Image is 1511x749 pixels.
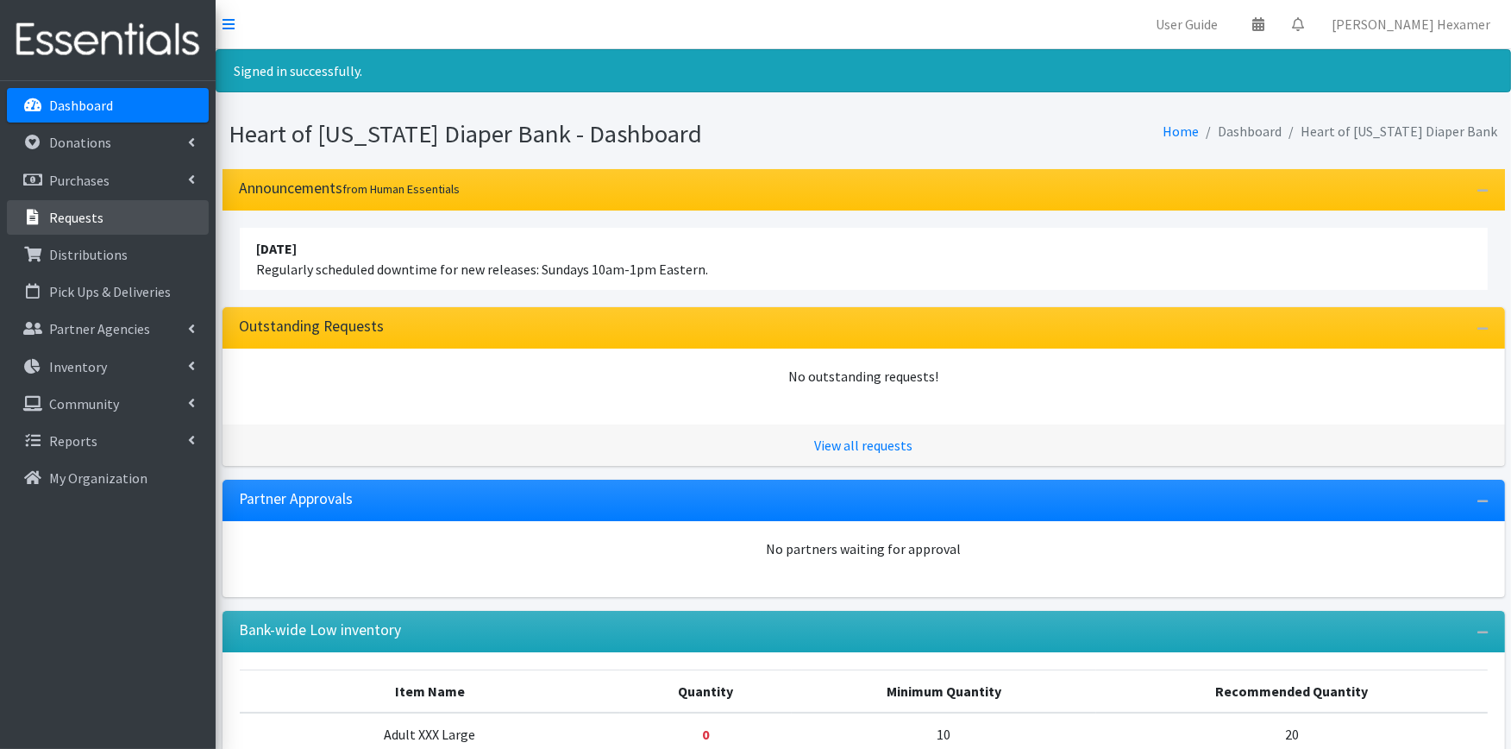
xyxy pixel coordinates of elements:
strong: [DATE] [257,240,298,257]
a: Partner Agencies [7,312,209,346]
a: Distributions [7,237,209,272]
a: Reports [7,424,209,458]
li: Regularly scheduled downtime for new releases: Sundays 10am-1pm Eastern. [240,228,1488,290]
a: Donations [7,125,209,160]
a: [PERSON_NAME] Hexamer [1318,7,1504,41]
a: User Guide [1142,7,1232,41]
a: Purchases [7,163,209,198]
p: Distributions [49,246,128,263]
a: Requests [7,200,209,235]
h3: Partner Approvals [240,490,354,508]
a: View all requests [814,437,912,454]
p: Inventory [49,358,107,375]
img: HumanEssentials [7,11,209,69]
th: Quantity [620,670,791,713]
p: Purchases [49,172,110,189]
h3: Announcements [240,179,461,198]
a: Community [7,387,209,421]
div: No outstanding requests! [240,366,1488,387]
p: My Organization [49,469,147,487]
p: Dashboard [49,97,113,114]
p: Requests [49,209,103,226]
h3: Bank-wide Low inventory [240,621,402,639]
a: Pick Ups & Deliveries [7,274,209,309]
h1: Heart of [US_STATE] Diaper Bank - Dashboard [229,119,857,149]
p: Community [49,395,119,412]
th: Recommended Quantity [1096,670,1487,713]
th: Minimum Quantity [792,670,1097,713]
div: No partners waiting for approval [240,538,1488,559]
p: Partner Agencies [49,320,150,337]
div: Signed in successfully. [216,49,1511,92]
h3: Outstanding Requests [240,318,385,336]
small: from Human Essentials [343,181,461,197]
a: Dashboard [7,88,209,123]
th: Item Name [240,670,621,713]
p: Pick Ups & Deliveries [49,283,171,300]
a: My Organization [7,461,209,495]
li: Heart of [US_STATE] Diaper Bank [1282,119,1498,144]
a: Inventory [7,349,209,384]
li: Dashboard [1200,119,1282,144]
p: Donations [49,134,111,151]
p: Reports [49,432,97,450]
strong: Below minimum quantity [702,726,709,743]
a: Home [1163,123,1200,140]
